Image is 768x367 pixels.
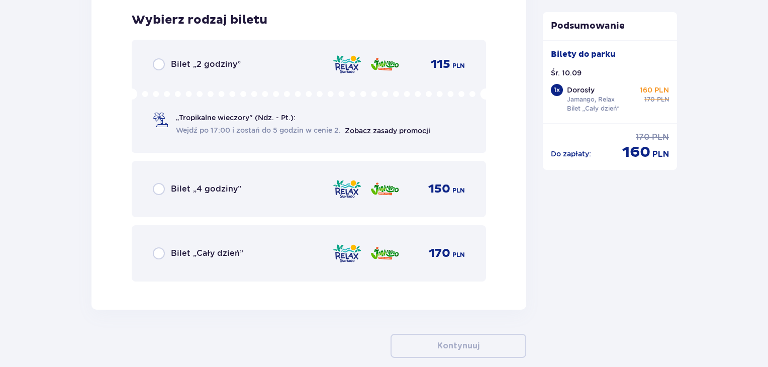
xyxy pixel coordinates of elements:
p: PLN [657,95,669,104]
p: Bilet „Cały dzień” [567,104,620,113]
p: PLN [652,132,669,143]
p: PLN [652,149,669,160]
p: PLN [452,61,465,70]
img: zone logo [332,54,362,75]
p: 170 [644,95,655,104]
p: 160 PLN [640,85,669,95]
p: Śr. 10.09 [551,68,582,78]
p: Jamango, Relax [567,95,615,104]
p: 170 [429,246,450,261]
p: 170 [636,132,650,143]
img: zone logo [332,178,362,200]
p: Bilet „2 godziny” [171,59,241,70]
p: Bilety do parku [551,49,616,60]
span: Wejdź po 17:00 i zostań do 5 godzin w cenie 2. [176,125,341,135]
button: Kontynuuj [391,334,526,358]
p: Kontynuuj [437,340,479,351]
p: Bilet „4 godziny” [171,183,241,195]
p: PLN [452,250,465,259]
p: „Tropikalne wieczory" (Ndz. - Pt.): [176,113,296,123]
img: zone logo [332,243,362,264]
p: Podsumowanie [543,20,678,32]
p: Do zapłaty : [551,149,591,159]
p: Bilet „Cały dzień” [171,248,243,259]
p: 115 [431,57,450,72]
p: 150 [428,181,450,197]
div: 1 x [551,84,563,96]
img: zone logo [370,243,400,264]
p: Dorosły [567,85,595,95]
p: 160 [622,143,650,162]
p: Wybierz rodzaj biletu [132,13,267,28]
img: zone logo [370,54,400,75]
img: zone logo [370,178,400,200]
a: Zobacz zasady promocji [345,127,430,135]
p: PLN [452,186,465,195]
